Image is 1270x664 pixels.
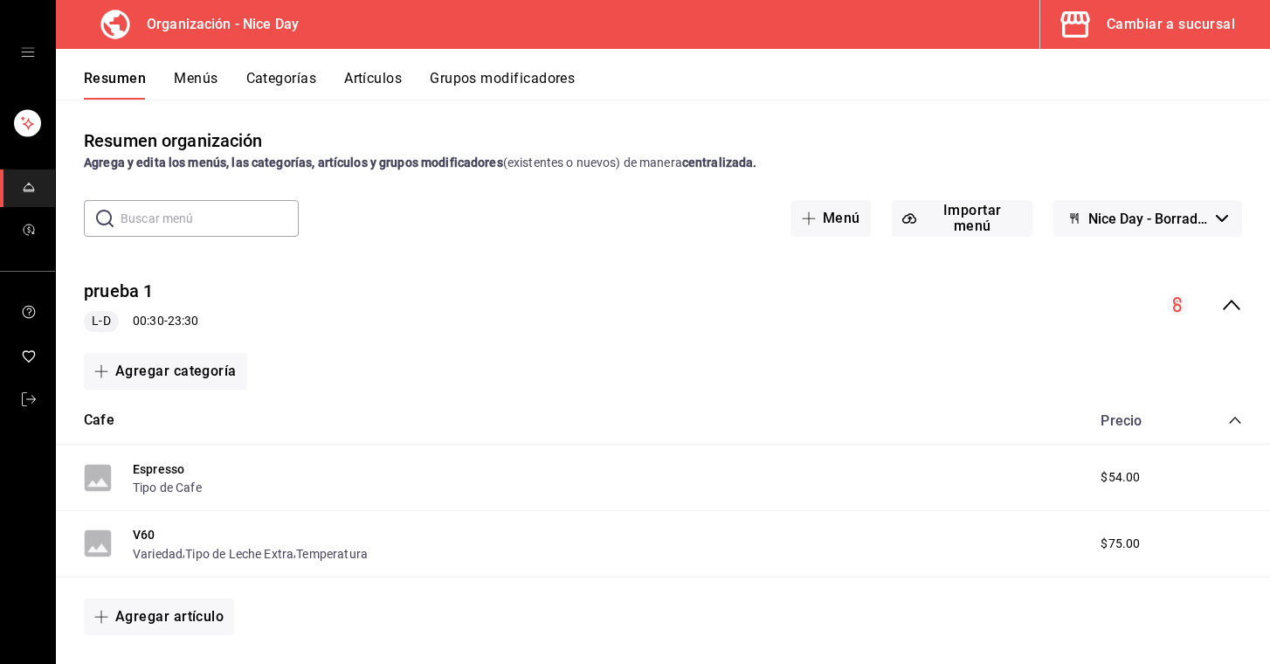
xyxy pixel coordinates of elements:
[1053,200,1242,237] button: Nice Day - Borrador
[1083,412,1195,429] div: Precio
[133,543,368,562] div: , ,
[84,598,234,635] button: Agregar artículo
[1107,12,1235,37] div: Cambiar a sucursal
[133,460,184,478] button: Espresso
[133,526,155,543] button: V60
[84,279,154,304] button: prueba 1
[121,201,299,236] input: Buscar menú
[1088,211,1209,227] span: Nice Day - Borrador
[133,14,299,35] h3: Organización - Nice Day
[21,45,35,59] button: open drawer
[344,70,402,100] button: Artículos
[84,70,146,100] button: Resumen
[1228,413,1242,427] button: collapse-category-row
[791,200,871,237] button: Menú
[133,479,202,496] button: Tipo de Cafe
[185,545,293,563] button: Tipo de Leche Extra
[84,311,198,332] div: 00:30 - 23:30
[84,353,247,390] button: Agregar categoría
[246,70,317,100] button: Categorías
[892,200,1032,237] button: Importar menú
[430,70,575,100] button: Grupos modificadores
[84,128,263,154] div: Resumen organización
[84,154,1242,172] div: (existentes o nuevos) de manera
[133,545,183,563] button: Variedad
[296,545,368,563] button: Temperatura
[1101,468,1140,487] span: $54.00
[84,70,1270,100] div: navigation tabs
[84,411,114,431] button: Cafe
[682,156,757,169] strong: centralizada.
[56,265,1270,346] div: collapse-menu-row
[1101,535,1140,553] span: $75.00
[174,70,217,100] button: Menús
[85,312,117,330] span: L-D
[84,156,503,169] strong: Agrega y edita los menús, las categorías, artículos y grupos modificadores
